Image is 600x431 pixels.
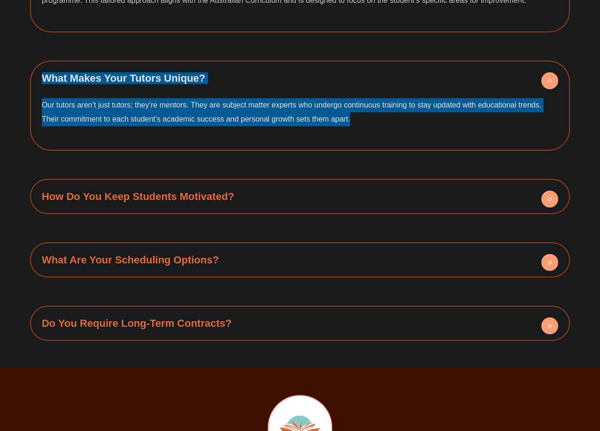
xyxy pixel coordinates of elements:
h4: How Do You Keep Students Motivated? [35,184,565,209]
div: What Makes Your Tutors Unique? [35,91,565,146]
h4: What Are Your Scheduling Options? [35,247,565,273]
h4: What Makes Your Tutors Unique? [35,65,565,91]
a: Do You Require Long-Term Contracts? [42,317,232,329]
a: What Makes Your Tutors Unique? [42,72,205,84]
a: How Do You Keep Students Motivated? [42,191,234,202]
h4: Do You Require Long-Term Contracts? [35,310,565,336]
span: Our tutors aren’t just tutors; they’re mentors. They are subject matter experts who undergo conti... [42,101,541,123]
iframe: Chat Widget [444,325,600,431]
a: What Are Your Scheduling Options? [42,254,219,266]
